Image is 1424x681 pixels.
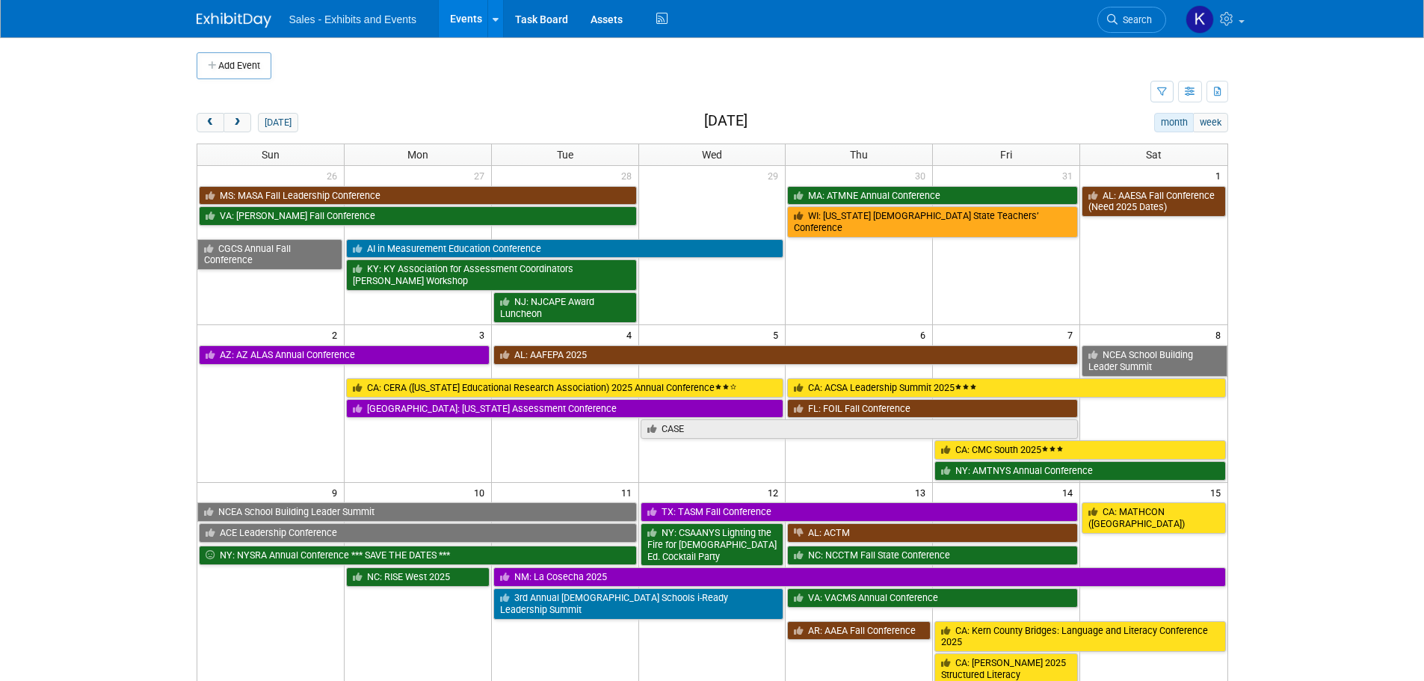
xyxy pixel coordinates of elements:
span: 10 [472,483,491,502]
span: Sales - Exhibits and Events [289,13,416,25]
h2: [DATE] [704,113,748,129]
a: VA: [PERSON_NAME] Fall Conference [199,206,637,226]
a: CA: Kern County Bridges: Language and Literacy Conference 2025 [934,621,1225,652]
span: 12 [766,483,785,502]
a: CASE [641,419,1079,439]
a: FL: FOIL Fall Conference [787,399,1078,419]
a: NCEA School Building Leader Summit [1082,345,1227,376]
span: 31 [1061,166,1079,185]
button: Add Event [197,52,271,79]
button: [DATE] [258,113,298,132]
span: Sat [1146,149,1162,161]
span: Tue [557,149,573,161]
a: AZ: AZ ALAS Annual Conference [199,345,490,365]
span: Sun [262,149,280,161]
span: Mon [407,149,428,161]
span: Search [1118,14,1152,25]
span: Wed [702,149,722,161]
span: 13 [913,483,932,502]
span: 5 [771,325,785,344]
span: 2 [330,325,344,344]
a: CA: MATHCON ([GEOGRAPHIC_DATA]) [1082,502,1225,533]
a: AL: AAFEPA 2025 [493,345,1078,365]
a: CA: CERA ([US_STATE] Educational Research Association) 2025 Annual Conference [346,378,784,398]
a: CGCS Annual Fall Conference [197,239,342,270]
a: [GEOGRAPHIC_DATA]: [US_STATE] Assessment Conference [346,399,784,419]
a: WI: [US_STATE] [DEMOGRAPHIC_DATA] State Teachers’ Conference [787,206,1078,237]
span: 30 [913,166,932,185]
span: 3 [478,325,491,344]
span: Thu [850,149,868,161]
a: Search [1097,7,1166,33]
a: TX: TASM Fall Conference [641,502,1079,522]
span: 6 [919,325,932,344]
button: month [1154,113,1194,132]
span: 8 [1214,325,1227,344]
a: VA: VACMS Annual Conference [787,588,1078,608]
a: NJ: NJCAPE Award Luncheon [493,292,637,323]
span: 7 [1066,325,1079,344]
span: 11 [620,483,638,502]
a: AL: AAESA Fall Conference (Need 2025 Dates) [1082,186,1225,217]
a: NC: NCCTM Fall State Conference [787,546,1078,565]
button: week [1193,113,1227,132]
a: NY: CSAANYS Lighting the Fire for [DEMOGRAPHIC_DATA] Ed. Cocktail Party [641,523,784,566]
a: MA: ATMNE Annual Conference [787,186,1078,206]
button: prev [197,113,224,132]
a: ACE Leadership Conference [199,523,637,543]
a: NCEA School Building Leader Summit [197,502,637,522]
a: AL: ACTM [787,523,1078,543]
img: ExhibitDay [197,13,271,28]
a: CA: ACSA Leadership Summit 2025 [787,378,1225,398]
a: NY: AMTNYS Annual Conference [934,461,1225,481]
a: KY: KY Association for Assessment Coordinators [PERSON_NAME] Workshop [346,259,637,290]
a: AR: AAEA Fall Conference [787,621,931,641]
span: 26 [325,166,344,185]
span: 15 [1209,483,1227,502]
span: 29 [766,166,785,185]
span: Fri [1000,149,1012,161]
span: 27 [472,166,491,185]
a: MS: MASA Fall Leadership Conference [199,186,637,206]
span: 4 [625,325,638,344]
img: Kara Haven [1186,5,1214,34]
a: NM: La Cosecha 2025 [493,567,1226,587]
a: NY: NYSRA Annual Conference *** SAVE THE DATES *** [199,546,637,565]
span: 9 [330,483,344,502]
a: 3rd Annual [DEMOGRAPHIC_DATA] Schools i-Ready Leadership Summit [493,588,784,619]
a: AI in Measurement Education Conference [346,239,784,259]
span: 14 [1061,483,1079,502]
span: 1 [1214,166,1227,185]
a: NC: RISE West 2025 [346,567,490,587]
button: next [224,113,251,132]
a: CA: CMC South 2025 [934,440,1225,460]
span: 28 [620,166,638,185]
